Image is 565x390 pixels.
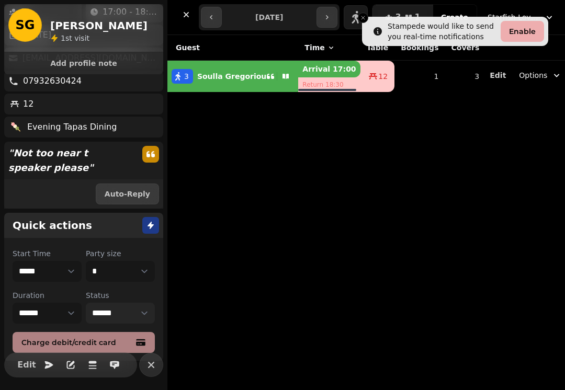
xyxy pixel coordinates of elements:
th: Guest [167,35,298,61]
span: 12 [378,71,388,82]
p: " Not too near t speaker please " [4,142,134,179]
label: Party size [86,248,155,259]
h2: [PERSON_NAME] [50,18,148,33]
span: Options [519,70,547,81]
p: Return 18:30 [298,77,360,92]
p: visit [61,33,89,43]
span: Edit [20,361,33,369]
div: Stampede would like to send you real-time notifications [388,21,496,42]
button: Add profile note [8,56,159,70]
p: 🍡 [10,121,21,133]
span: st [65,34,74,42]
p: 12 [23,98,33,110]
button: Edit [16,354,37,375]
span: 1 [61,34,65,42]
button: Create [433,5,477,30]
span: Edit [490,72,506,79]
button: Charge debit/credit card [13,332,155,353]
span: Add profile note [17,60,151,67]
span: SG [16,19,35,31]
p: Soulla Gregoriou [197,71,266,82]
span: Auto-Reply [105,190,150,198]
th: Table [360,35,395,61]
label: Start Time [13,248,82,259]
span: Time [304,42,324,53]
span: 3 [184,71,189,82]
p: Arrival 17:00 [298,61,360,77]
button: Enable [501,21,544,42]
button: Time [304,42,335,53]
td: 3 [445,61,485,93]
button: 3Soulla Gregoriou [167,64,298,89]
span: Charge debit/credit card [21,339,133,346]
button: 31 [372,5,433,30]
button: Edit [490,70,506,81]
label: Duration [13,290,82,301]
h2: Quick actions [13,218,92,233]
p: 07932630424 [23,75,82,87]
td: 1 [394,61,445,93]
th: Bookings [394,35,445,61]
button: Auto-Reply [96,183,159,204]
th: Covers [445,35,485,61]
button: Starfish Loves Coffee [481,8,561,27]
label: Status [86,290,155,301]
p: Evening Tapas Dining [27,121,117,133]
button: Close toast [358,13,368,23]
